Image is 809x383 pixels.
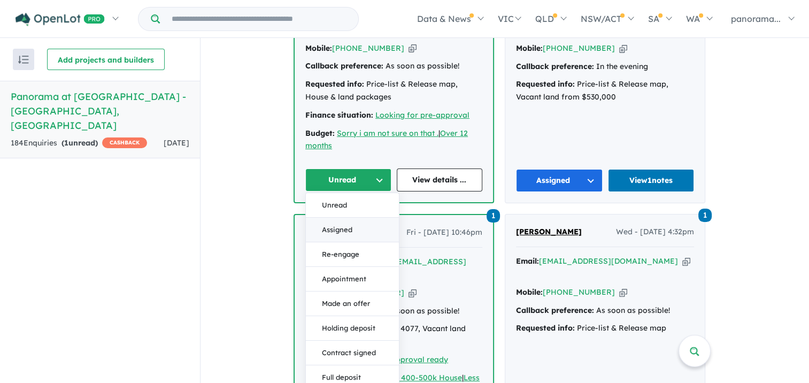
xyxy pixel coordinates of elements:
[516,305,594,315] strong: Callback preference:
[375,355,448,364] a: Pre-approval ready
[305,60,482,73] div: As soon as possible!
[305,61,383,71] strong: Callback preference:
[619,43,627,54] button: Copy
[487,208,500,223] a: 1
[61,138,98,148] strong: ( unread)
[305,110,373,120] strong: Finance situation:
[47,49,165,70] button: Add projects and builders
[516,79,575,89] strong: Requested info:
[731,13,781,24] span: panorama...
[539,256,678,266] a: [EMAIL_ADDRESS][DOMAIN_NAME]
[516,304,694,317] div: As soon as possible!
[164,138,189,148] span: [DATE]
[516,62,594,71] strong: Callback preference:
[18,56,29,64] img: sort.svg
[11,89,189,133] h5: Panorama at [GEOGRAPHIC_DATA] - [GEOGRAPHIC_DATA] , [GEOGRAPHIC_DATA]
[306,193,399,218] button: Unread
[543,43,615,53] a: [PHONE_NUMBER]
[516,43,543,53] strong: Mobile:
[516,322,694,335] div: Price-list & Release map
[409,287,417,298] button: Copy
[698,209,712,222] span: 1
[332,43,404,53] a: [PHONE_NUMBER]
[337,373,462,382] a: 550-650k Land & 400-500k House
[516,323,575,333] strong: Requested info:
[305,43,332,53] strong: Mobile:
[162,7,356,30] input: Try estate name, suburb, builder or developer
[516,78,694,104] div: Price-list & Release map, Vacant land from $530,000
[305,168,391,191] button: Unread
[306,218,399,242] button: Assigned
[337,128,438,138] a: Sorry i am not sure on that .
[698,208,712,222] a: 1
[487,209,500,223] span: 1
[11,137,147,150] div: 184 Enquir ies
[516,169,603,192] button: Assigned
[608,169,695,192] a: View1notes
[305,128,335,138] strong: Budget:
[406,226,482,239] span: Fri - [DATE] 10:46pm
[306,341,399,365] button: Contract signed
[619,287,627,298] button: Copy
[682,256,690,267] button: Copy
[543,287,615,297] a: [PHONE_NUMBER]
[516,227,582,236] span: [PERSON_NAME]
[306,292,399,316] button: Made an offer
[305,127,482,153] div: |
[616,226,694,239] span: Wed - [DATE] 4:32pm
[409,43,417,54] button: Copy
[64,138,68,148] span: 1
[306,267,399,292] button: Appointment
[102,137,147,148] span: CASHBACK
[305,79,364,89] strong: Requested info:
[516,60,694,73] div: In the evening
[305,78,482,104] div: Price-list & Release map, House & land packages
[306,242,399,267] button: Re-engage
[375,110,469,120] a: Looking for pre-approval
[306,316,399,341] button: Holding deposit
[516,256,539,266] strong: Email:
[16,13,105,26] img: Openlot PRO Logo White
[516,226,582,239] a: [PERSON_NAME]
[516,287,543,297] strong: Mobile:
[397,168,483,191] a: View details ...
